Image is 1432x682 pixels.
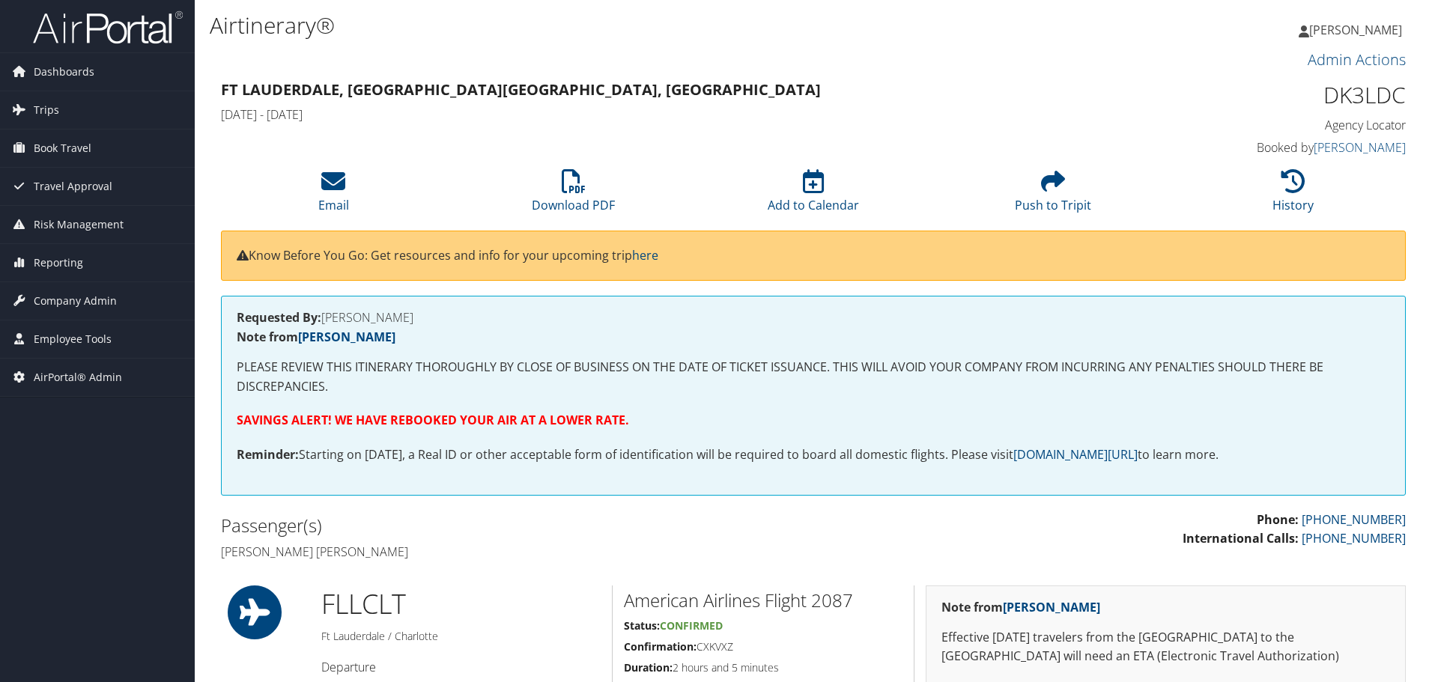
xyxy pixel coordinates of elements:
strong: Reminder: [237,446,299,463]
span: [PERSON_NAME] [1309,22,1402,38]
span: Book Travel [34,130,91,167]
strong: Note from [237,329,395,345]
h4: [PERSON_NAME] [PERSON_NAME] [221,544,802,560]
strong: Note from [941,599,1100,615]
strong: International Calls: [1183,530,1299,546]
h4: Booked by [1126,139,1406,156]
h4: [DATE] - [DATE] [221,106,1104,123]
span: Reporting [34,244,83,281]
p: PLEASE REVIEW THIS ITINERARY THOROUGHLY BY CLOSE OF BUSINESS ON THE DATE OF TICKET ISSUANCE. THIS... [237,358,1390,396]
span: AirPortal® Admin [34,359,122,396]
h5: Ft Lauderdale / Charlotte [321,629,601,644]
span: Dashboards [34,53,94,91]
a: Push to Tripit [1015,177,1091,213]
a: [PHONE_NUMBER] [1302,530,1406,546]
a: [PERSON_NAME] [298,329,395,345]
strong: SAVINGS ALERT! WE HAVE REBOOKED YOUR AIR AT A LOWER RATE. [237,412,629,428]
a: [PERSON_NAME] [1314,139,1406,156]
strong: Duration: [624,660,673,675]
span: Company Admin [34,282,117,320]
a: here [632,247,658,264]
h4: Departure [321,659,601,675]
p: Know Before You Go: Get resources and info for your upcoming trip [237,246,1390,266]
span: Employee Tools [34,320,112,358]
img: airportal-logo.png [33,10,183,45]
a: [DOMAIN_NAME][URL] [1013,446,1138,463]
strong: Status: [624,618,660,633]
span: Travel Approval [34,168,112,205]
a: Download PDF [532,177,615,213]
p: Effective [DATE] travelers from the [GEOGRAPHIC_DATA] to the [GEOGRAPHIC_DATA] will need an ETA (... [941,628,1390,666]
h1: DK3LDC [1126,79,1406,111]
span: Trips [34,91,59,129]
span: Confirmed [660,618,723,633]
h1: FLL CLT [321,585,601,623]
a: History [1272,177,1314,213]
p: Starting on [DATE], a Real ID or other acceptable form of identification will be required to boar... [237,445,1390,465]
a: Add to Calendar [768,177,859,213]
h2: American Airlines Flight 2087 [624,588,902,613]
a: Email [318,177,349,213]
a: Admin Actions [1308,49,1406,70]
strong: Ft Lauderdale, [GEOGRAPHIC_DATA] [GEOGRAPHIC_DATA], [GEOGRAPHIC_DATA] [221,79,821,100]
h1: Airtinerary® [210,10,1015,41]
a: [PERSON_NAME] [1003,599,1100,615]
h4: Agency Locator [1126,117,1406,133]
h5: CXKVXZ [624,639,902,654]
h2: Passenger(s) [221,513,802,538]
a: [PERSON_NAME] [1299,7,1417,52]
strong: Confirmation: [624,639,697,654]
a: [PHONE_NUMBER] [1302,511,1406,528]
h4: [PERSON_NAME] [237,311,1390,323]
strong: Phone: [1257,511,1299,528]
h5: 2 hours and 5 minutes [624,660,902,675]
strong: Requested By: [237,309,321,326]
span: Risk Management [34,206,124,243]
